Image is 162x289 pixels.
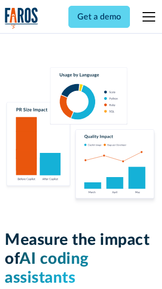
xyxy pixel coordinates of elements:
span: AI coding assistants [5,251,89,286]
a: home [5,7,38,29]
img: Logo of the analytics and reporting company Faros. [5,7,38,29]
a: Get a demo [68,6,130,28]
div: menu [136,4,157,29]
img: Charts tracking GitHub Copilot's usage and impact on velocity and quality [5,67,157,205]
h1: Measure the impact of [5,231,157,287]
